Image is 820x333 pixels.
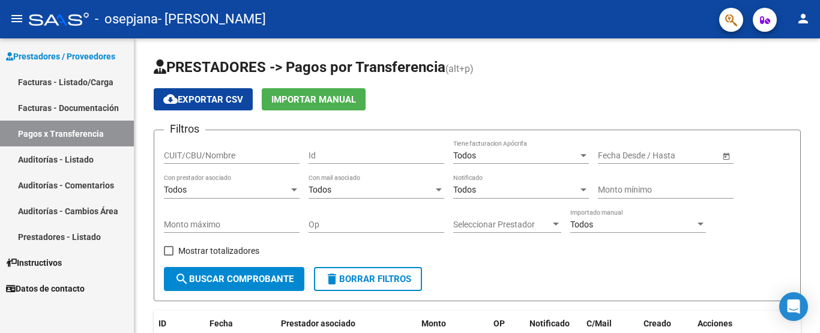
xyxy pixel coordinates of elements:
input: End date [645,151,704,161]
span: Acciones [698,319,732,328]
button: Borrar Filtros [314,267,422,291]
mat-icon: delete [325,272,339,286]
span: Monto [421,319,446,328]
mat-icon: menu [10,11,24,26]
span: Prestadores / Proveedores [6,50,115,63]
span: Todos [164,185,187,194]
span: PRESTADORES -> Pagos por Transferencia [154,59,445,76]
span: Todos [453,185,476,194]
span: Buscar Comprobante [175,274,294,284]
span: Mostrar totalizadores [178,244,259,258]
span: Todos [309,185,331,194]
span: C/Mail [586,319,612,328]
span: Notificado [529,319,570,328]
div: Open Intercom Messenger [779,292,808,321]
button: Buscar Comprobante [164,267,304,291]
span: Importar Manual [271,94,356,105]
span: Exportar CSV [163,94,243,105]
span: Seleccionar Prestador [453,220,550,230]
span: ID [158,319,166,328]
span: Creado [644,319,671,328]
span: Todos [453,151,476,160]
span: (alt+p) [445,63,474,74]
span: Instructivos [6,256,62,269]
span: Todos [570,220,593,229]
input: Start date [598,151,635,161]
mat-icon: search [175,272,189,286]
h3: Filtros [164,121,205,137]
button: Open calendar [720,149,732,162]
span: OP [493,319,505,328]
mat-icon: person [796,11,810,26]
span: Prestador asociado [281,319,355,328]
button: Importar Manual [262,88,366,110]
button: Exportar CSV [154,88,253,110]
span: Datos de contacto [6,282,85,295]
span: - osepjana [95,6,158,32]
span: Borrar Filtros [325,274,411,284]
mat-icon: cloud_download [163,92,178,106]
span: - [PERSON_NAME] [158,6,266,32]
